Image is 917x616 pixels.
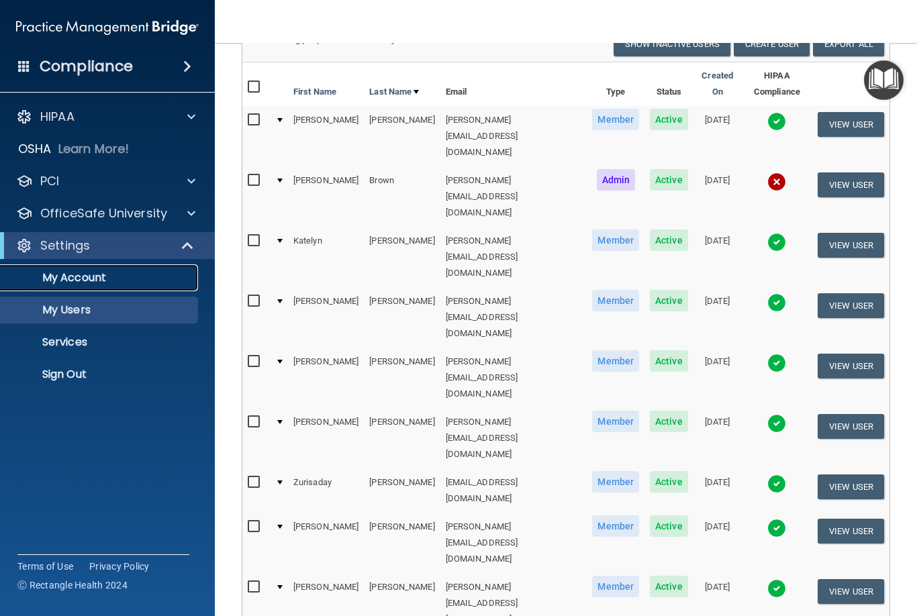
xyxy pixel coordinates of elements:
[650,515,688,537] span: Active
[592,576,639,597] span: Member
[650,290,688,311] span: Active
[767,293,786,312] img: tick.e7d51cea.svg
[592,471,639,493] span: Member
[9,336,192,349] p: Services
[818,293,884,318] button: View User
[614,32,730,56] button: Show Inactive Users
[592,290,639,311] span: Member
[592,109,639,130] span: Member
[650,350,688,372] span: Active
[16,173,195,189] a: PCI
[440,468,587,513] td: [EMAIL_ADDRESS][DOMAIN_NAME]
[440,348,587,408] td: [PERSON_NAME][EMAIL_ADDRESS][DOMAIN_NAME]
[597,169,636,191] span: Admin
[40,109,75,125] p: HIPAA
[818,579,884,604] button: View User
[818,172,884,197] button: View User
[592,515,639,537] span: Member
[650,109,688,130] span: Active
[16,205,195,221] a: OfficeSafe University
[864,60,904,100] button: Open Resource Center
[818,112,884,137] button: View User
[364,106,440,166] td: [PERSON_NAME]
[293,84,336,100] a: First Name
[693,287,742,348] td: [DATE]
[17,560,73,573] a: Terms of Use
[650,471,688,493] span: Active
[288,166,364,227] td: [PERSON_NAME]
[40,57,133,76] h4: Compliance
[818,474,884,499] button: View User
[693,106,742,166] td: [DATE]
[16,109,195,125] a: HIPAA
[592,229,639,251] span: Member
[89,560,150,573] a: Privacy Policy
[18,141,52,157] p: OSHA
[364,166,440,227] td: Brown
[440,513,587,573] td: [PERSON_NAME][EMAIL_ADDRESS][DOMAIN_NAME]
[17,578,128,592] span: Ⓒ Rectangle Health 2024
[818,233,884,258] button: View User
[288,287,364,348] td: [PERSON_NAME]
[9,303,192,317] p: My Users
[587,62,644,106] th: Type
[9,271,192,285] p: My Account
[693,513,742,573] td: [DATE]
[16,14,199,41] img: PMB logo
[813,32,884,56] a: Export All
[440,287,587,348] td: [PERSON_NAME][EMAIL_ADDRESS][DOMAIN_NAME]
[767,354,786,372] img: tick.e7d51cea.svg
[440,166,587,227] td: [PERSON_NAME][EMAIL_ADDRESS][DOMAIN_NAME]
[288,348,364,408] td: [PERSON_NAME]
[288,227,364,287] td: Katelyn
[767,474,786,493] img: tick.e7d51cea.svg
[767,519,786,537] img: tick.e7d51cea.svg
[644,62,693,106] th: Status
[364,513,440,573] td: [PERSON_NAME]
[288,106,364,166] td: [PERSON_NAME]
[58,141,130,157] p: Learn More!
[40,238,90,254] p: Settings
[288,513,364,573] td: [PERSON_NAME]
[288,408,364,468] td: [PERSON_NAME]
[818,519,884,544] button: View User
[288,468,364,513] td: Zurisaday
[592,411,639,432] span: Member
[767,414,786,433] img: tick.e7d51cea.svg
[767,579,786,598] img: tick.e7d51cea.svg
[767,112,786,131] img: tick.e7d51cea.svg
[734,32,810,56] button: Create User
[364,408,440,468] td: [PERSON_NAME]
[440,62,587,106] th: Email
[650,169,688,191] span: Active
[693,166,742,227] td: [DATE]
[650,576,688,597] span: Active
[650,229,688,251] span: Active
[767,233,786,252] img: tick.e7d51cea.svg
[592,350,639,372] span: Member
[364,287,440,348] td: [PERSON_NAME]
[16,238,195,254] a: Settings
[742,62,812,106] th: HIPAA Compliance
[818,354,884,378] button: View User
[693,227,742,287] td: [DATE]
[9,368,192,381] p: Sign Out
[440,408,587,468] td: [PERSON_NAME][EMAIL_ADDRESS][DOMAIN_NAME]
[693,468,742,513] td: [DATE]
[699,68,736,100] a: Created On
[440,227,587,287] td: [PERSON_NAME][EMAIL_ADDRESS][DOMAIN_NAME]
[40,205,167,221] p: OfficeSafe University
[693,348,742,408] td: [DATE]
[440,106,587,166] td: [PERSON_NAME][EMAIL_ADDRESS][DOMAIN_NAME]
[369,84,419,100] a: Last Name
[685,521,901,574] iframe: Drift Widget Chat Controller
[364,468,440,513] td: [PERSON_NAME]
[693,408,742,468] td: [DATE]
[818,414,884,439] button: View User
[40,173,59,189] p: PCI
[767,172,786,191] img: cross.ca9f0e7f.svg
[650,411,688,432] span: Active
[364,227,440,287] td: [PERSON_NAME]
[364,348,440,408] td: [PERSON_NAME]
